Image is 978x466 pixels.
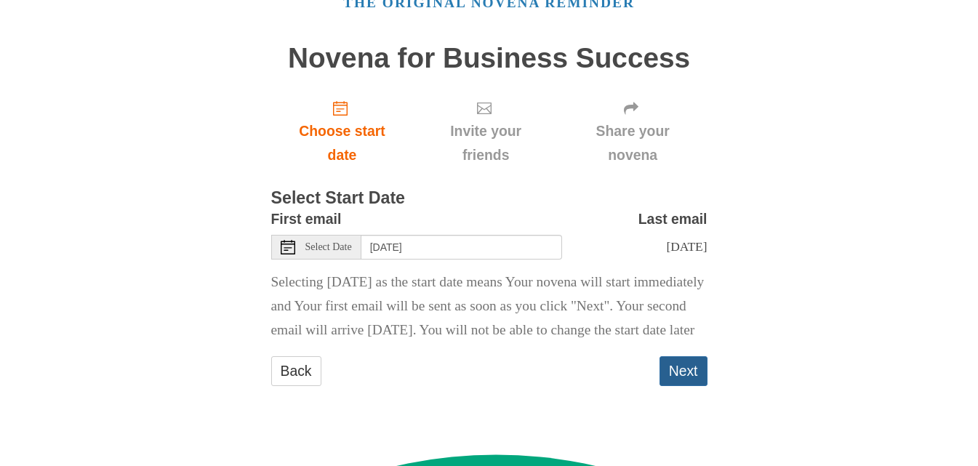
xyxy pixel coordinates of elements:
[558,88,708,174] div: Click "Next" to confirm your start date first.
[271,356,321,386] a: Back
[638,207,708,231] label: Last email
[361,235,562,260] input: Use the arrow keys to pick a date
[286,119,399,167] span: Choose start date
[428,119,543,167] span: Invite your friends
[660,356,708,386] button: Next
[271,43,708,74] h1: Novena for Business Success
[271,88,414,174] a: Choose start date
[271,189,708,208] h3: Select Start Date
[271,270,708,342] p: Selecting [DATE] as the start date means Your novena will start immediately and Your first email ...
[666,239,707,254] span: [DATE]
[573,119,693,167] span: Share your novena
[305,242,352,252] span: Select Date
[271,207,342,231] label: First email
[413,88,558,174] div: Click "Next" to confirm your start date first.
